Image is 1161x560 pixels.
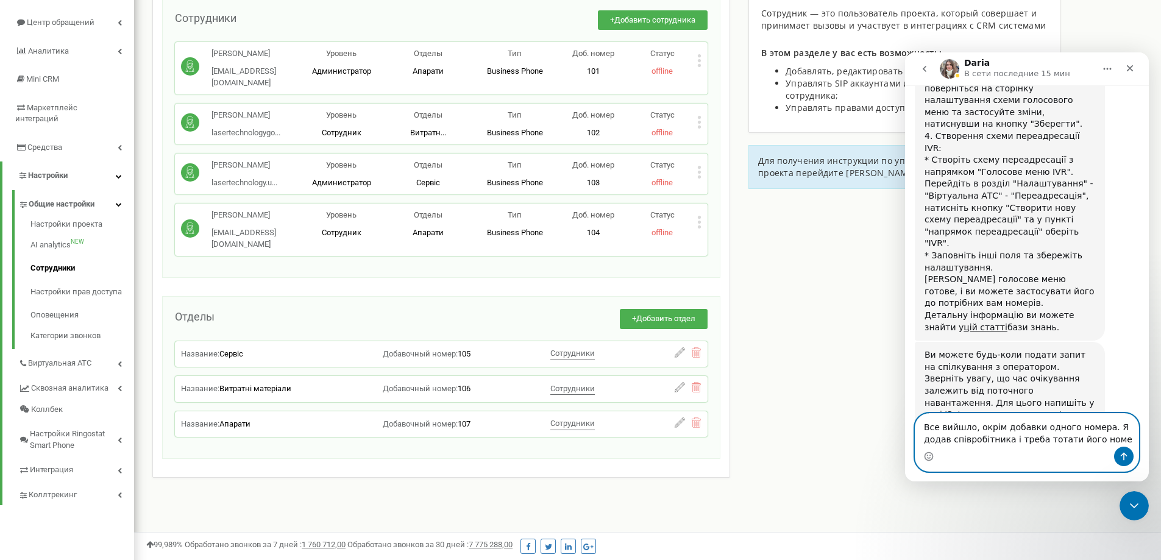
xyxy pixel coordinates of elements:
[414,160,442,169] span: Отделы
[28,46,69,55] span: Аналитика
[650,160,675,169] span: Статус
[558,177,628,189] p: 103
[30,257,134,280] a: Сотрудники
[786,77,994,101] span: Управлять SIP аккаунтами и номерами каждого сотрудника;
[410,128,446,137] span: Витратн...
[30,303,134,327] a: Оповещения
[414,210,442,219] span: Отделы
[558,66,628,77] p: 101
[30,464,73,476] span: Интеграция
[758,155,1014,179] span: Для получения инструкции по управлению сотрудниками проекта перейдите [PERSON_NAME]
[219,384,291,393] span: Витратні матеріали
[30,280,134,304] a: Настройки прав доступа
[650,210,675,219] span: Статус
[508,210,522,219] span: Тип
[650,110,675,119] span: Статус
[326,110,357,119] span: Уровень
[2,161,134,190] a: Настройки
[28,171,68,180] span: Настройки
[322,228,361,237] span: Сотрудник
[786,65,1046,77] span: Добавлять, редактировать и удалять сотрудников проекта;
[312,66,371,76] span: Администратор
[414,49,442,58] span: Отделы
[508,49,522,58] span: Тип
[26,74,59,83] span: Mini CRM
[1120,491,1149,520] iframe: Intercom live chat
[652,128,673,137] span: offline
[181,384,219,393] span: Название:
[211,48,298,60] p: [PERSON_NAME]
[458,384,470,393] span: 106
[302,540,346,549] u: 1 760 712,00
[558,127,628,139] p: 102
[383,419,458,428] span: Добавочный номер:
[211,178,277,187] span: lasertechnology.u...
[175,12,236,24] span: Сотрудники
[572,160,614,169] span: Доб. номер
[652,66,673,76] span: offline
[219,349,243,358] span: Сервіс
[18,456,134,481] a: Интеграция
[211,160,277,171] p: [PERSON_NAME]
[413,66,444,76] span: Апарати
[620,309,708,329] button: +Добавить отдел
[146,540,183,549] span: 99,989%
[27,143,62,152] span: Средства
[458,349,470,358] span: 105
[572,49,614,58] span: Доб. номер
[219,419,250,428] span: Апарати
[326,49,357,58] span: Уровень
[185,540,346,549] span: Обработано звонков за 7 дней :
[383,349,458,358] span: Добавочный номер:
[30,428,118,451] span: Настройки Ringostat Smart Phone
[572,210,614,219] span: Доб. номер
[414,110,442,119] span: Отделы
[487,228,543,237] span: Business Phone
[598,10,708,30] button: +Добавить сотрудника
[31,404,63,416] span: Коллбек
[650,49,675,58] span: Статус
[30,233,134,257] a: AI analyticsNEW
[18,481,134,506] a: Коллтрекинг
[550,384,595,393] span: Сотрудники
[487,178,543,187] span: Business Phone
[487,128,543,137] span: Business Phone
[211,66,298,88] p: [EMAIL_ADDRESS][DOMAIN_NAME]
[18,374,134,399] a: Сквозная аналитика
[636,314,695,323] span: Добавить отдел
[18,420,134,456] a: Настройки Ringostat Smart Phone
[312,178,371,187] span: Администратор
[326,210,357,219] span: Уровень
[29,199,94,210] span: Общие настройки
[550,349,595,358] span: Сотрудники
[29,489,77,501] span: Коллтрекинг
[181,349,219,358] span: Название:
[558,227,628,239] p: 104
[211,110,280,121] p: [PERSON_NAME]
[30,219,134,233] a: Настройки проекта
[30,327,134,342] a: Категории звонков
[27,18,94,27] span: Центр обращений
[458,419,470,428] span: 107
[652,178,673,187] span: offline
[652,228,673,237] span: offline
[181,419,219,428] span: Название:
[905,52,1149,481] iframe: Intercom live chat
[487,66,543,76] span: Business Phone
[786,102,1015,113] span: Управлять правами доступа сотрудников к проекту.
[15,103,77,124] span: Маркетплейс интеграций
[175,310,215,323] span: Отделы
[469,540,513,549] u: 7 775 288,00
[18,399,134,420] a: Коллбек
